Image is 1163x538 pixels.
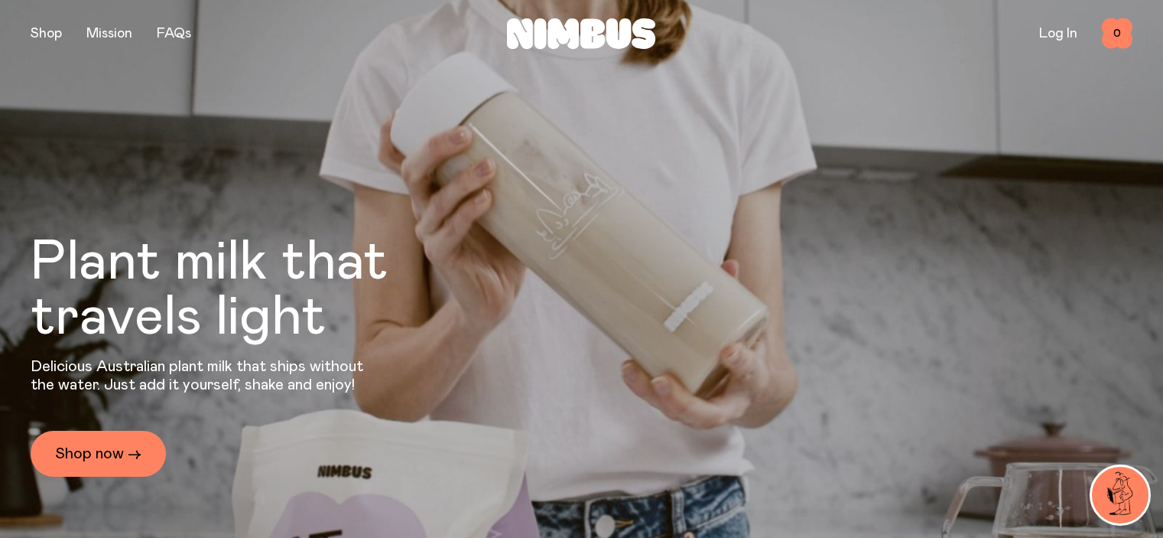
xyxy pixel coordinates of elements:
img: agent [1092,467,1148,523]
a: Log In [1039,27,1077,41]
a: FAQs [157,27,191,41]
p: Delicious Australian plant milk that ships without the water. Just add it yourself, shake and enjoy! [31,357,373,394]
a: Mission [86,27,132,41]
a: Shop now → [31,431,166,477]
h1: Plant milk that travels light [31,235,471,345]
button: 0 [1102,18,1132,49]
